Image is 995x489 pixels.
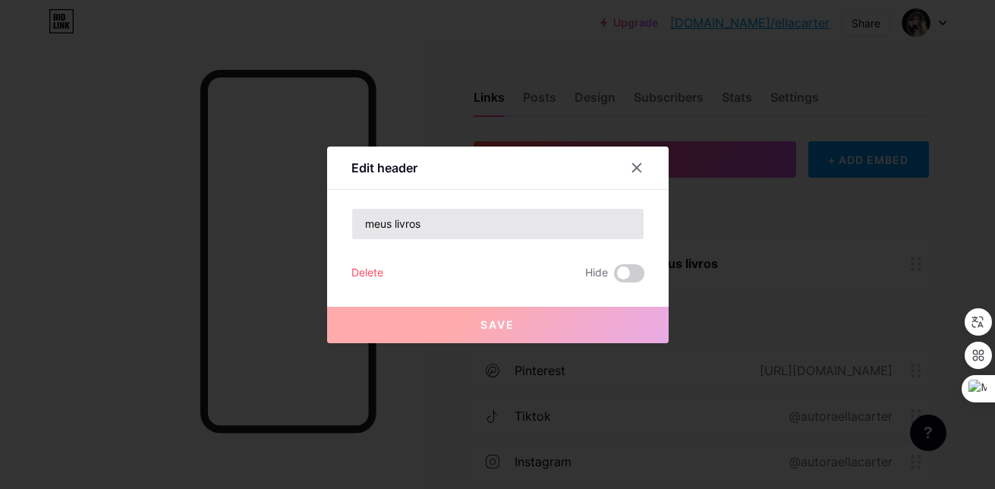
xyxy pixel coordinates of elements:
span: Save [480,318,515,331]
input: Title [352,209,644,239]
div: Edit header [351,159,417,177]
span: Hide [585,264,608,282]
div: Delete [351,264,383,282]
button: Save [327,307,669,343]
